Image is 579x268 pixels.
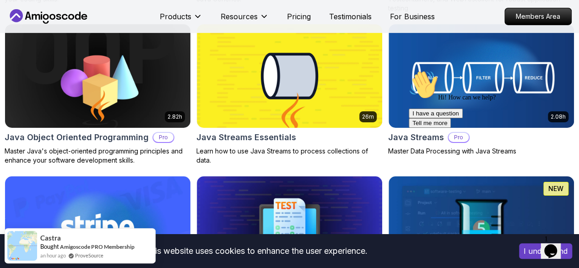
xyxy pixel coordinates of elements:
[504,8,572,25] a: Members Area
[168,113,182,120] p: 2.82h
[389,24,574,128] img: Java Streams card
[5,24,190,128] img: Java Object Oriented Programming card
[388,24,574,156] a: Java Streams card2.08hJava StreamsProMaster Data Processing with Java Streams
[5,147,191,165] p: Master Java's object-oriented programming principles and enhance your software development skills.
[221,11,269,29] button: Resources
[388,147,574,156] p: Master Data Processing with Java Streams
[5,131,149,144] h2: Java Object Oriented Programming
[4,4,33,33] img: :wave:
[388,131,444,144] h2: Java Streams
[196,24,383,165] a: Java Streams Essentials card26mJava Streams EssentialsLearn how to use Java Streams to process co...
[329,11,372,22] a: Testimonials
[287,11,311,22] a: Pricing
[160,11,202,29] button: Products
[7,241,505,261] div: This website uses cookies to enhance the user experience.
[196,147,383,165] p: Learn how to use Java Streams to process collections of data.
[4,52,46,61] button: Tell me more
[40,243,59,250] span: Bought
[4,4,168,61] div: 👋Hi! How can we help?I have a questionTell me more
[221,11,258,22] p: Resources
[362,113,374,120] p: 26m
[541,231,570,259] iframe: chat widget
[519,243,572,259] button: Accept cookies
[7,231,37,261] img: provesource social proof notification image
[390,11,435,22] a: For Business
[75,252,103,259] a: ProveSource
[160,11,191,22] p: Products
[60,243,135,250] a: Amigoscode PRO Membership
[4,42,58,52] button: I have a question
[5,24,191,165] a: Java Object Oriented Programming card2.82hJava Object Oriented ProgrammingProMaster Java's object...
[197,24,382,128] img: Java Streams Essentials card
[4,27,91,34] span: Hi! How can we help?
[196,131,296,144] h2: Java Streams Essentials
[40,252,66,259] span: an hour ago
[153,133,173,142] p: Pro
[405,66,570,227] iframe: chat widget
[40,234,61,242] span: Castra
